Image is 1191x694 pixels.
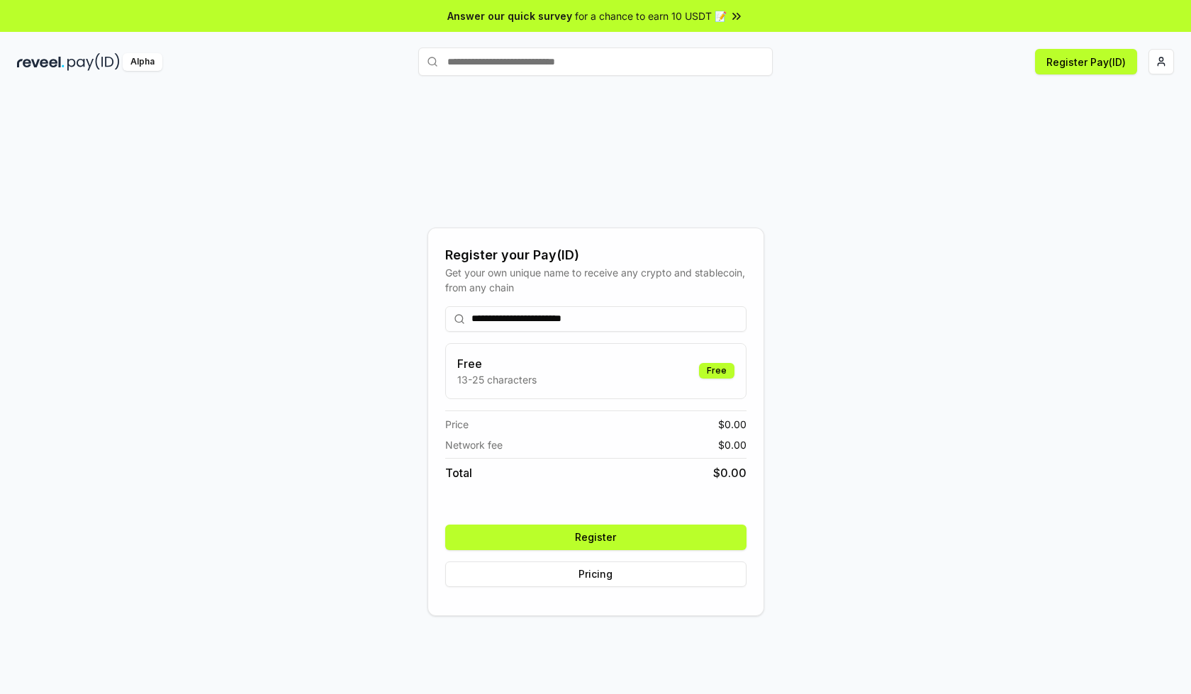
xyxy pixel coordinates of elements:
span: $ 0.00 [718,417,747,432]
span: Network fee [445,437,503,452]
button: Pricing [445,561,747,587]
span: Answer our quick survey [447,9,572,23]
span: $ 0.00 [713,464,747,481]
h3: Free [457,355,537,372]
div: Register your Pay(ID) [445,245,747,265]
div: Alpha [123,53,162,71]
p: 13-25 characters [457,372,537,387]
span: Total [445,464,472,481]
span: $ 0.00 [718,437,747,452]
button: Register Pay(ID) [1035,49,1137,74]
span: for a chance to earn 10 USDT 📝 [575,9,727,23]
img: pay_id [67,53,120,71]
div: Free [699,363,734,379]
div: Get your own unique name to receive any crypto and stablecoin, from any chain [445,265,747,295]
img: reveel_dark [17,53,65,71]
button: Register [445,525,747,550]
span: Price [445,417,469,432]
